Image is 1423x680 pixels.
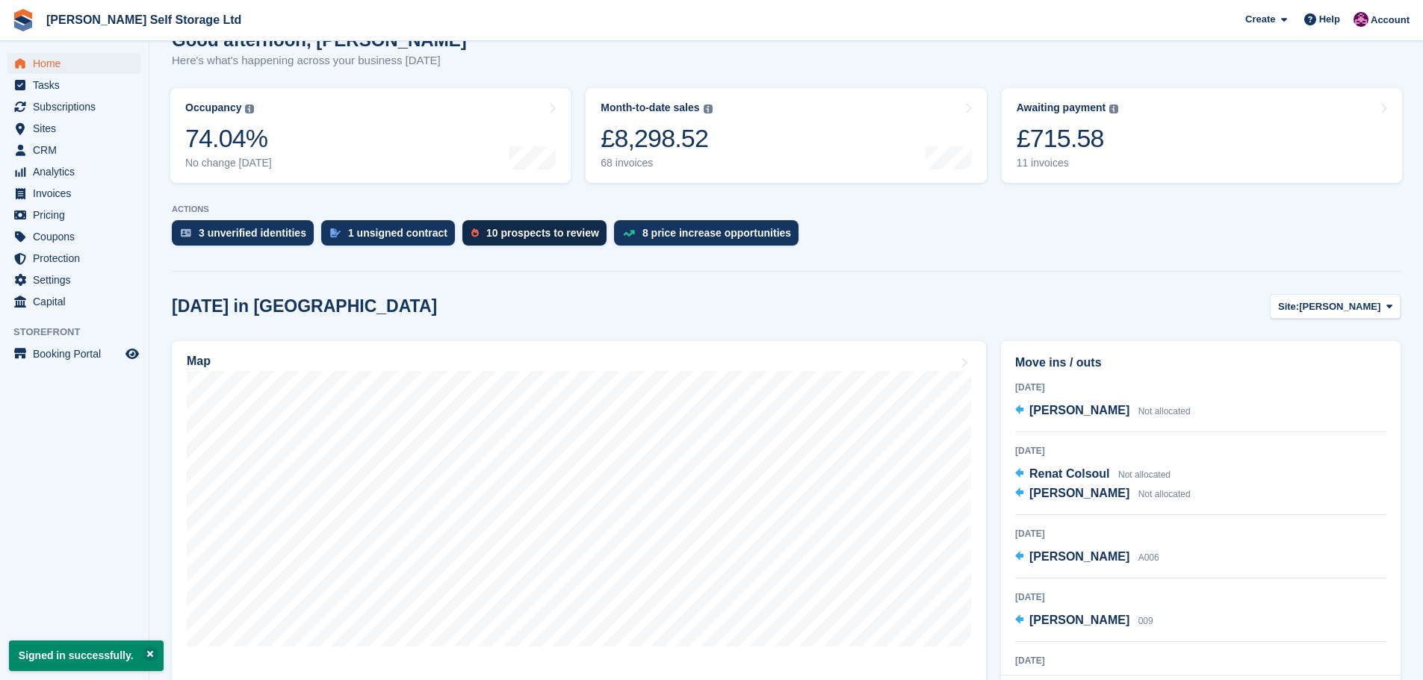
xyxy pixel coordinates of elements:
button: Site: [PERSON_NAME] [1270,294,1401,319]
span: Storefront [13,325,149,340]
a: menu [7,248,141,269]
span: Not allocated [1118,470,1171,480]
span: [PERSON_NAME] [1029,487,1129,499]
h2: Map [187,355,211,368]
span: Renat Colsoul [1029,467,1110,480]
div: 68 invoices [601,157,712,169]
span: [PERSON_NAME] [1029,404,1129,417]
div: [DATE] [1015,527,1386,540]
a: menu [7,96,141,117]
a: menu [7,53,141,74]
span: CRM [33,140,123,160]
div: 1 unsigned contract [348,227,447,239]
img: verify_identity-adf6edd0f0f0b5bbfe63781bf79b02c33cf7c696d77639b501bdc392416b5a36.svg [181,228,191,237]
div: £715.58 [1017,123,1119,154]
span: Not allocated [1138,406,1191,417]
a: menu [7,269,141,290]
span: Settings [33,269,123,290]
a: menu [7,118,141,139]
span: Capital [33,291,123,312]
a: 10 prospects to review [462,220,614,253]
a: menu [7,183,141,204]
a: menu [7,75,141,96]
span: Create [1245,12,1275,27]
a: [PERSON_NAME] A006 [1015,548,1159,567]
div: 11 invoices [1017,157,1119,169]
img: contract_signature_icon-13c848040528278c33f63329250d36e43548de30e8caae1d1a13099fd9432cc5.svg [330,228,341,237]
div: £8,298.52 [601,123,712,154]
a: menu [7,291,141,312]
p: ACTIONS [172,205,1401,214]
span: Protection [33,248,123,269]
div: Awaiting payment [1017,102,1106,114]
a: [PERSON_NAME] 009 [1015,611,1153,631]
div: [DATE] [1015,654,1386,667]
span: Coupons [33,226,123,247]
span: [PERSON_NAME] [1029,550,1129,563]
div: No change [DATE] [185,157,272,169]
h2: [DATE] in [GEOGRAPHIC_DATA] [172,296,437,316]
span: Subscriptions [33,96,123,117]
p: Signed in successfully. [9,640,164,671]
img: stora-icon-8386f47178a22dfd0bd8f6a31ec36ba5ce8667c1dd55bd0f319d3a0aa187defe.svg [12,9,34,31]
a: [PERSON_NAME] Self Storage Ltd [40,7,247,32]
div: 3 unverified identities [199,227,306,239]
span: Help [1319,12,1340,27]
div: 10 prospects to review [486,227,599,239]
span: [PERSON_NAME] [1029,614,1129,626]
a: 1 unsigned contract [321,220,462,253]
span: Not allocated [1138,489,1191,499]
div: [DATE] [1015,444,1386,458]
span: Analytics [33,161,123,182]
img: prospect-51fa495bee0391a8d652442698ab0144808aea92771e9ea1ae160a38d050c398.svg [471,228,479,237]
img: price_increase_opportunities-93ffe204e8149a01c8c9dc8f82e8f89637d9d84a8eef4429ea346261dce0b2c0.svg [623,230,635,237]
a: 8 price increase opportunities [614,220,806,253]
span: Booking Portal [33,343,123,364]
div: Occupancy [185,102,241,114]
div: 74.04% [185,123,272,154]
span: Account [1371,13,1410,28]
a: [PERSON_NAME] Not allocated [1015,402,1191,421]
div: Month-to-date sales [601,102,699,114]
a: Month-to-date sales £8,298.52 68 invoices [586,88,986,183]
span: Site: [1278,299,1299,314]
span: [PERSON_NAME] [1299,299,1380,314]
a: menu [7,343,141,364]
span: Sites [33,118,123,139]
a: Renat Colsoul Not allocated [1015,465,1171,484]
h2: Move ins / outs [1015,354,1386,372]
img: icon-info-grey-7440780725fd019a000dd9b08b2336e03edf1995a4989e88bcd33f0948082b44.svg [245,105,254,113]
a: Occupancy 74.04% No change [DATE] [170,88,571,183]
img: icon-info-grey-7440780725fd019a000dd9b08b2336e03edf1995a4989e88bcd33f0948082b44.svg [704,105,713,113]
span: 009 [1138,616,1153,626]
img: icon-info-grey-7440780725fd019a000dd9b08b2336e03edf1995a4989e88bcd33f0948082b44.svg [1109,105,1118,113]
a: Awaiting payment £715.58 11 invoices [1002,88,1402,183]
span: Home [33,53,123,74]
a: menu [7,140,141,160]
div: [DATE] [1015,590,1386,604]
span: A006 [1138,552,1159,563]
a: menu [7,226,141,247]
div: [DATE] [1015,381,1386,394]
span: Invoices [33,183,123,204]
a: menu [7,161,141,182]
a: 3 unverified identities [172,220,321,253]
a: [PERSON_NAME] Not allocated [1015,484,1191,504]
a: Preview store [123,345,141,363]
span: Pricing [33,205,123,225]
span: Tasks [33,75,123,96]
p: Here's what's happening across your business [DATE] [172,52,467,69]
img: Lydia Wild [1354,12,1368,27]
a: menu [7,205,141,225]
div: 8 price increase opportunities [642,227,791,239]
